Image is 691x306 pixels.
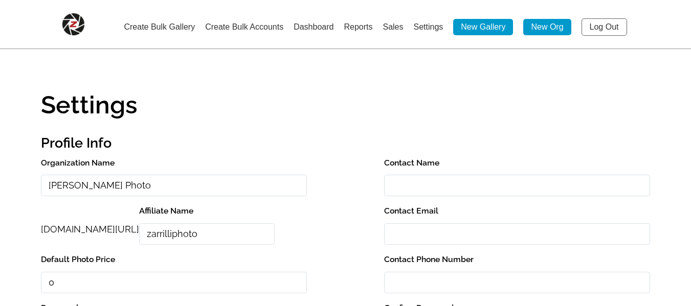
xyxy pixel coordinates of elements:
[384,204,650,218] label: Contact Email
[384,252,650,267] label: Contact Phone Number
[384,156,650,170] label: Contact Name
[294,22,333,31] a: Dashboard
[523,19,571,35] a: New Org
[41,224,139,234] span: [DOMAIN_NAME][URL]
[344,22,372,31] a: Reports
[383,22,403,31] a: Sales
[41,156,307,170] label: Organization Name
[62,13,85,36] img: Snapphound Logo
[139,204,275,218] label: Affiliate Name
[582,18,627,36] a: Log Out
[41,92,650,117] h1: Settings
[453,19,513,35] a: New Gallery
[41,131,650,156] h2: Profile Info
[41,252,307,267] label: Default Photo Price
[124,22,195,31] a: Create Bulk Gallery
[413,22,443,31] a: Settings
[205,22,283,31] a: Create Bulk Accounts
